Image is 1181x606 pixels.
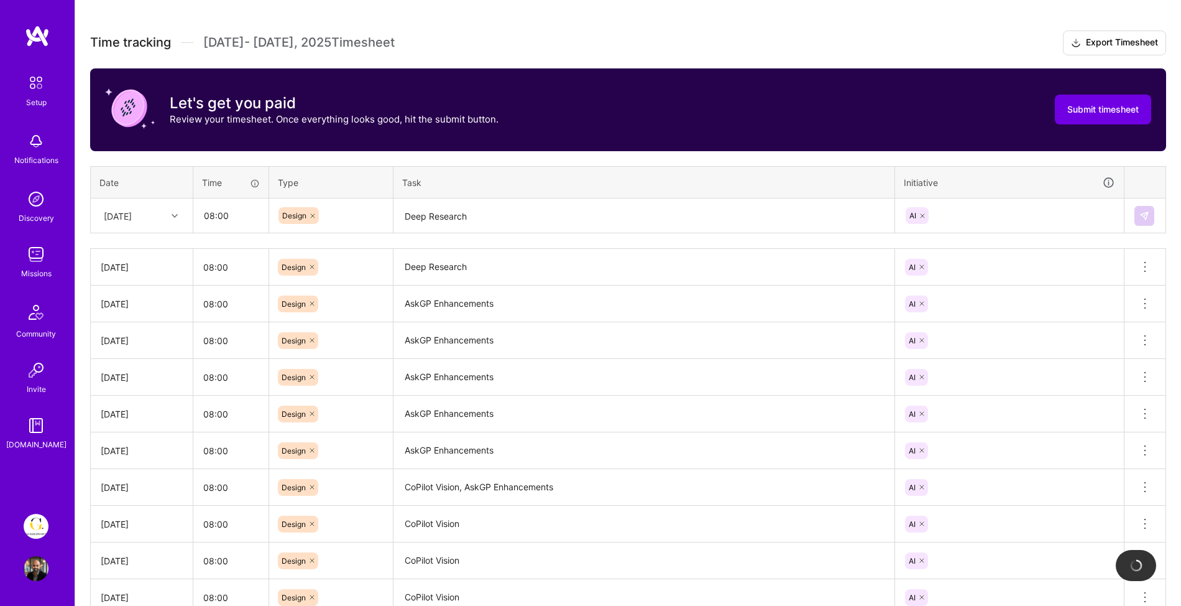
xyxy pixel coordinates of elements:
div: [DATE] [101,408,183,421]
span: AI [909,483,916,492]
span: AI [909,409,916,419]
span: Design [282,520,306,529]
div: [DATE] [101,444,183,457]
span: Design [282,299,306,309]
div: Missions [21,267,52,280]
img: coin [105,83,155,133]
img: guide book [24,413,48,438]
th: Task [393,166,895,198]
span: AI [909,299,916,309]
span: AI [909,520,916,529]
textarea: AskGP Enhancements [395,397,893,431]
span: [DATE] - [DATE] , 2025 Timesheet [203,35,395,50]
textarea: AskGP Enhancements [395,287,893,321]
span: Design [282,336,306,345]
span: Design [282,211,306,220]
div: [DATE] [104,209,132,222]
input: HH:MM [193,471,269,504]
input: HH:MM [193,287,269,320]
span: Design [282,263,306,272]
span: Submit timesheet [1067,103,1139,116]
img: Community [21,297,51,327]
div: [DATE] [101,481,183,494]
span: Design [282,409,306,419]
div: Invite [27,383,46,396]
div: [DATE] [101,297,183,310]
span: Design [282,556,306,566]
img: loading [1129,559,1143,572]
div: Community [16,327,56,340]
i: icon Chevron [172,213,178,219]
div: Setup [26,96,47,109]
img: Invite [24,358,48,383]
textarea: Deep Research [395,200,893,233]
input: HH:MM [193,251,269,284]
span: AI [909,373,916,382]
textarea: CoPilot Vision [395,544,893,578]
input: HH:MM [194,199,268,232]
img: bell [24,129,48,154]
span: Design [282,483,306,492]
a: Guidepoint: Client Platform [21,514,52,539]
img: teamwork [24,242,48,267]
span: Time tracking [90,35,171,50]
span: AI [909,336,916,345]
input: HH:MM [193,398,269,431]
button: Export Timesheet [1063,30,1166,55]
input: HH:MM [193,508,269,541]
img: Submit [1139,211,1149,221]
input: HH:MM [193,434,269,467]
div: [DOMAIN_NAME] [6,438,67,451]
textarea: AskGP Enhancements [395,434,893,468]
p: Review your timesheet. Once everything looks good, hit the submit button. [170,113,499,126]
textarea: CoPilot Vision [395,507,893,541]
textarea: CoPilot Vision, AskGP Enhancements [395,470,893,505]
div: [DATE] [101,591,183,604]
div: Initiative [904,175,1115,190]
span: AI [909,446,916,455]
span: AI [909,556,916,566]
textarea: AskGP Enhancements [395,360,893,394]
span: Design [282,446,306,455]
div: null [1134,206,1156,226]
div: [DATE] [101,371,183,384]
div: Discovery [19,212,54,225]
img: User Avatar [24,556,48,581]
button: Submit timesheet [1055,95,1151,124]
a: User Avatar [21,556,52,581]
div: [DATE] [101,554,183,567]
span: Design [282,373,306,382]
img: discovery [24,187,48,212]
span: AI [909,263,916,272]
span: Design [282,593,306,602]
input: HH:MM [193,361,269,394]
img: logo [25,25,50,47]
textarea: Deep Research [395,250,893,285]
input: HH:MM [193,324,269,357]
th: Date [91,166,193,198]
span: AI [909,593,916,602]
div: [DATE] [101,261,183,274]
img: Guidepoint: Client Platform [24,514,48,539]
div: Notifications [14,154,58,167]
i: icon Download [1071,37,1081,50]
img: setup [23,70,49,96]
textarea: AskGP Enhancements [395,324,893,358]
div: [DATE] [101,518,183,531]
th: Type [269,166,393,198]
h3: Let's get you paid [170,94,499,113]
input: HH:MM [193,544,269,577]
div: Time [202,176,260,189]
span: AI [909,211,916,220]
div: [DATE] [101,334,183,347]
